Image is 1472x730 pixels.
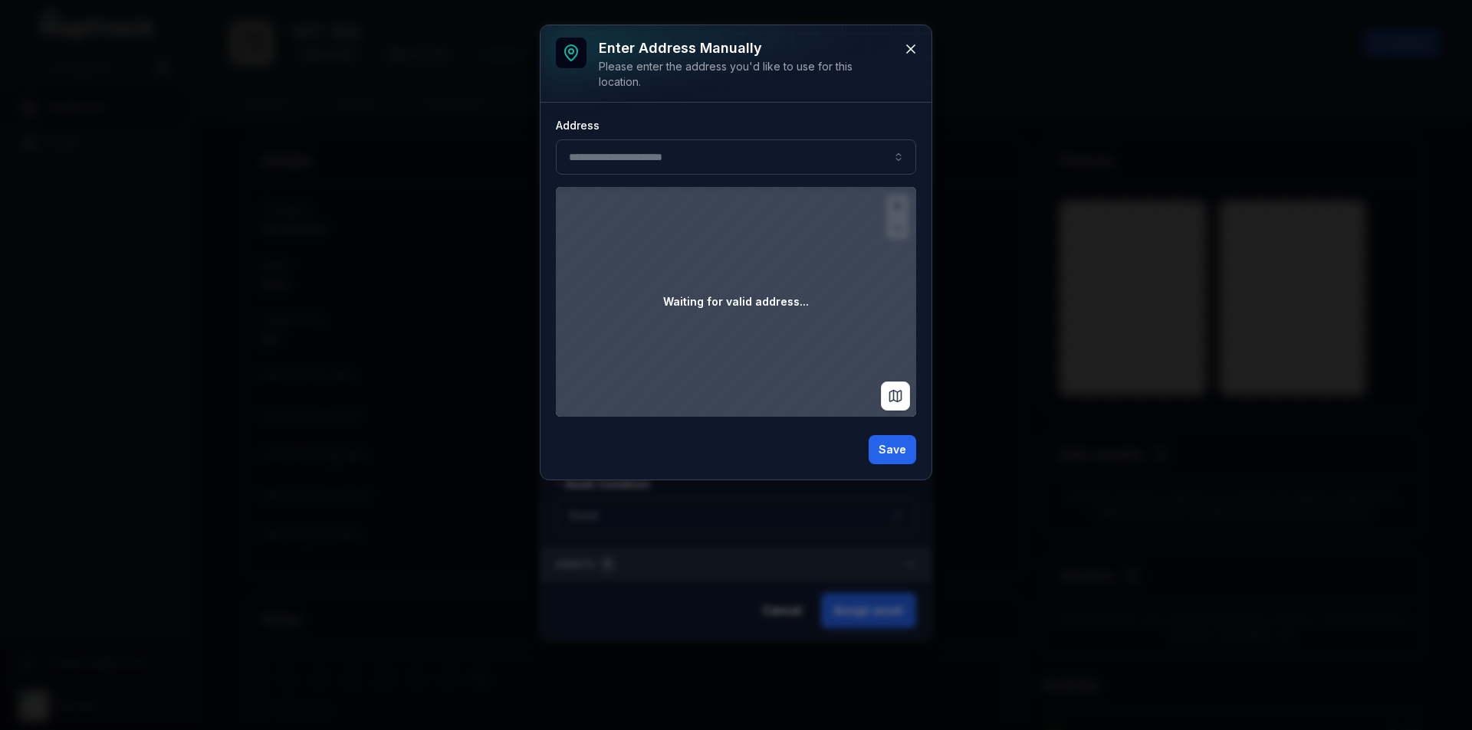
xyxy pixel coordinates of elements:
[881,381,910,411] button: Switch to Map View
[556,118,600,133] label: Address
[599,38,892,59] h3: Enter address manually
[556,139,916,175] input: :ruo:-form-item-label
[663,294,809,309] strong: Waiting for valid address...
[599,59,892,90] div: Please enter the address you'd like to use for this location.
[556,187,916,417] canvas: Map
[869,435,916,464] button: Save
